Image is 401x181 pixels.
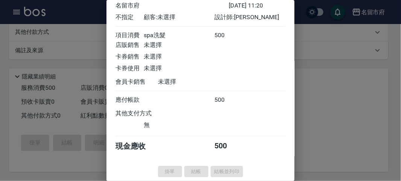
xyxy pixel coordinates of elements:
div: 現金應收 [115,141,158,151]
div: 店販銷售 [115,41,144,49]
div: spa洗髮 [144,32,214,39]
div: [DATE] 11:20 [229,2,286,10]
div: 未選擇 [158,78,229,86]
div: 應付帳款 [115,96,144,104]
div: 未選擇 [144,53,214,61]
div: 未選擇 [144,65,214,72]
div: 未選擇 [144,41,214,49]
div: 卡券使用 [115,65,144,72]
div: 500 [215,96,243,104]
div: 顧客: 未選擇 [144,14,214,21]
div: 不指定 [115,14,144,21]
div: 設計師: [PERSON_NAME] [215,14,286,21]
div: 項目消費 [115,32,144,39]
div: 500 [215,141,243,151]
div: 名留市府 [115,2,229,10]
div: 會員卡銷售 [115,78,158,86]
div: 卡券銷售 [115,53,144,61]
div: 其他支付方式 [115,110,172,118]
div: 500 [215,32,243,39]
div: 無 [144,121,214,129]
